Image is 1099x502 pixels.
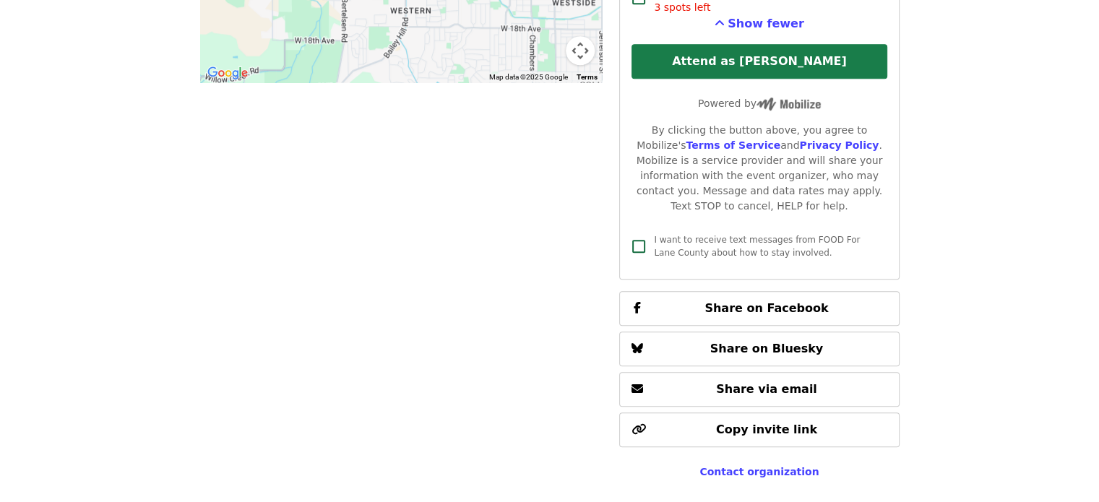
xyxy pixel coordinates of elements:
[619,412,899,447] button: Copy invite link
[577,73,598,81] a: Terms (opens in new tab)
[204,64,251,82] a: Open this area in Google Maps (opens a new window)
[728,17,804,30] span: Show fewer
[489,73,568,81] span: Map data ©2025 Google
[686,139,780,151] a: Terms of Service
[710,342,824,355] span: Share on Bluesky
[619,291,899,326] button: Share on Facebook
[757,98,821,111] img: Powered by Mobilize
[654,235,860,258] span: I want to receive text messages from FOOD For Lane County about how to stay involved.
[698,98,821,109] span: Powered by
[715,15,804,33] button: See more timeslots
[699,466,819,477] a: Contact organization
[704,301,828,315] span: Share on Facebook
[632,123,887,214] div: By clicking the button above, you agree to Mobilize's and . Mobilize is a service provider and wi...
[619,332,899,366] button: Share on Bluesky
[799,139,879,151] a: Privacy Policy
[619,372,899,407] button: Share via email
[632,44,887,79] button: Attend as [PERSON_NAME]
[204,64,251,82] img: Google
[716,423,817,436] span: Copy invite link
[566,36,595,65] button: Map camera controls
[654,1,710,13] span: 3 spots left
[716,382,817,396] span: Share via email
